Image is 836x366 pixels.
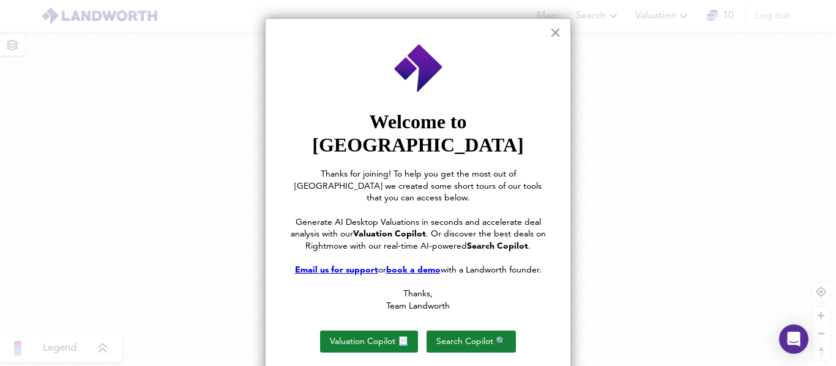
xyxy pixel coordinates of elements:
span: . [528,242,531,251]
p: Thanks for joining! To help you get the most out of [GEOGRAPHIC_DATA] we created some short tours... [290,169,546,205]
strong: Valuation Copilot [353,230,426,238]
p: Team Landworth [290,301,546,313]
span: Generate AI Desktop Valuations in seconds and accelerate deal analysis with our [291,218,543,239]
button: Close [550,23,561,42]
span: . Or discover the best deals on Rightmove with our real-time AI-powered [305,230,548,251]
div: Open Intercom Messenger [779,324,808,354]
button: Valuation Copilot 📃 [320,331,418,353]
span: with a Landworth founder. [441,266,542,274]
p: Thanks, [290,288,546,301]
strong: Search Copilot [467,242,528,251]
a: Email us for support [295,266,378,274]
img: Employee Photo [393,43,444,94]
p: Welcome to [GEOGRAPHIC_DATA] [290,110,546,157]
a: book a demo [386,266,441,274]
button: Search Copilot 🔍 [427,331,516,353]
span: or [378,266,386,274]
